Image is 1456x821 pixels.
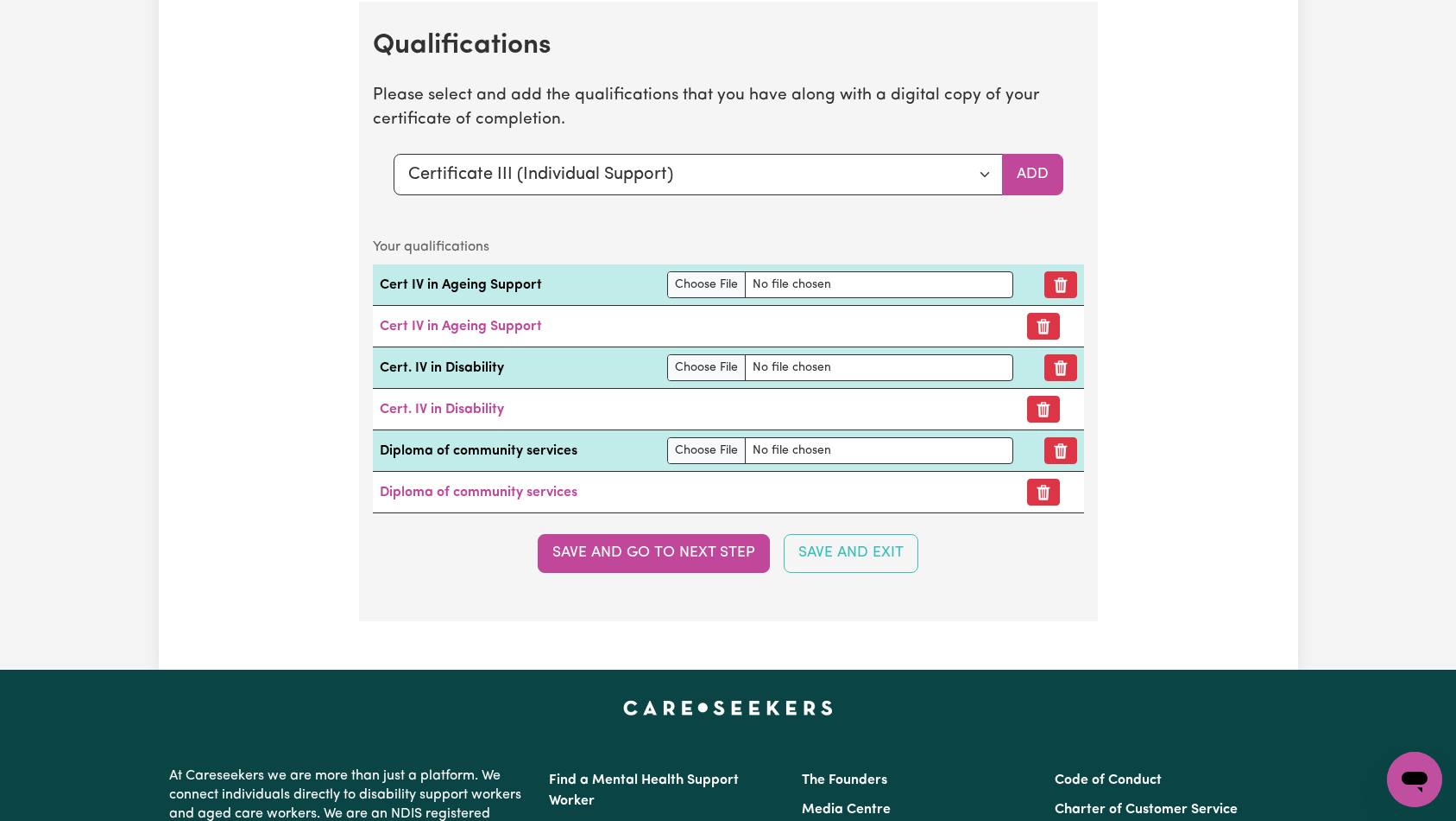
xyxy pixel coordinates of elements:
a: The Founders [802,773,887,787]
td: Cert. IV in Disability [373,347,661,389]
button: Add selected qualification [1002,154,1063,195]
a: Careseekers home page [623,701,833,715]
button: Save and go to next step [538,534,770,572]
button: Remove qualification [1044,437,1077,464]
button: Save and Exit [784,534,918,572]
button: Remove qualification [1044,354,1077,381]
iframe: Button to launch messaging window [1387,752,1442,807]
button: Remove certificate [1027,313,1060,340]
a: Code of Conduct [1055,773,1162,787]
p: Please select and add the qualifications that you have along with a digital copy of your certific... [373,84,1084,134]
button: Remove qualification [1044,271,1077,298]
button: Remove certificate [1027,396,1060,423]
button: Remove certificate [1027,479,1060,506]
a: Cert IV in Ageing Support [380,320,542,334]
h2: Qualifications [373,29,1084,62]
a: Diploma of community services [380,486,577,500]
td: Cert IV in Ageing Support [373,264,661,306]
a: Media Centre [802,803,891,817]
a: Charter of Customer Service [1055,803,1238,817]
a: Cert. IV in Disability [380,403,504,417]
a: Find a Mental Health Support Worker [549,773,739,808]
caption: Your qualifications [373,230,1084,264]
td: Diploma of community services [373,430,661,472]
